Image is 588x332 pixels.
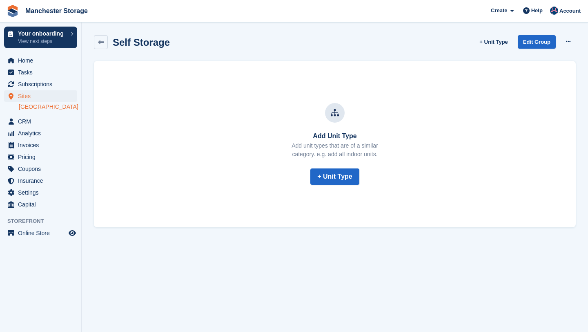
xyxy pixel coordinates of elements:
a: menu [4,79,77,90]
span: Analytics [18,128,67,139]
img: stora-icon-8386f47178a22dfd0bd8f6a31ec36ba5ce8667c1dd55bd0f319d3a0aa187defe.svg [7,5,19,17]
a: menu [4,187,77,198]
a: menu [4,116,77,127]
span: Pricing [18,151,67,163]
a: menu [4,199,77,210]
a: Preview store [67,228,77,238]
span: CRM [18,116,67,127]
a: Your onboarding View next steps [4,27,77,48]
span: Coupons [18,163,67,175]
h2: Self Storage [113,37,170,48]
span: Account [559,7,581,15]
a: menu [4,139,77,151]
span: Home [18,55,67,66]
h3: Add Unit Type [292,132,378,140]
span: Storefront [7,217,81,225]
a: menu [4,163,77,175]
a: menu [4,175,77,186]
a: [GEOGRAPHIC_DATA] [19,103,77,111]
span: Subscriptions [18,79,67,90]
a: + Unit Type [476,35,511,49]
a: menu [4,90,77,102]
span: Settings [18,187,67,198]
span: Capital [18,199,67,210]
span: Online Store [18,227,67,239]
span: Tasks [18,67,67,78]
a: menu [4,151,77,163]
span: Help [531,7,543,15]
a: menu [4,67,77,78]
span: Invoices [18,139,67,151]
span: Insurance [18,175,67,186]
span: Sites [18,90,67,102]
a: menu [4,128,77,139]
a: menu [4,55,77,66]
a: menu [4,227,77,239]
p: Add unit types that are of a similar category. e.g. add all indoor units. [292,141,378,159]
a: Edit Group [518,35,556,49]
span: Create [491,7,507,15]
p: View next steps [18,38,67,45]
p: Your onboarding [18,31,67,36]
a: Manchester Storage [22,4,91,18]
a: + Unit Type [310,168,359,185]
img: group-icn-84341e2153082be0f17ec34f9dabe1f7c18c18d6db8914f907968f6efe6926d0.svg [331,109,339,117]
